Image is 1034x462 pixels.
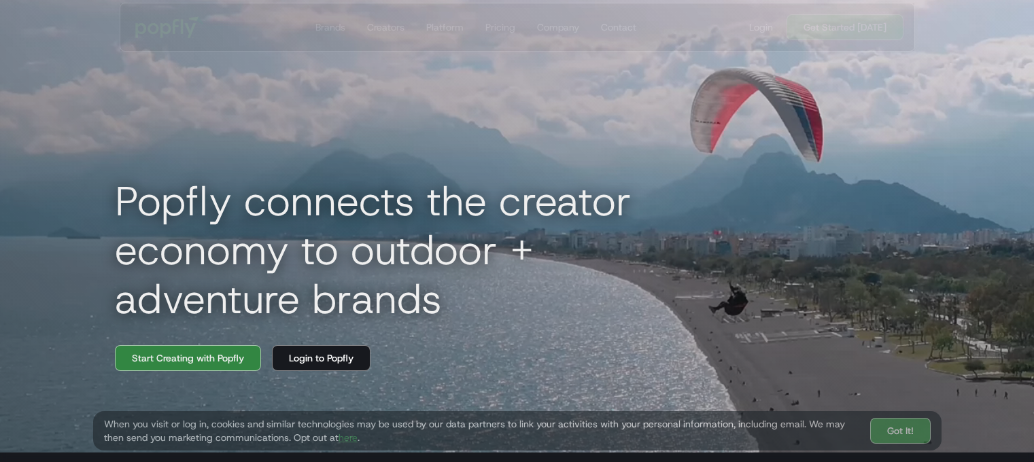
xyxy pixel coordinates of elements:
[126,7,213,48] a: home
[531,3,584,51] a: Company
[339,431,358,444] a: here
[272,345,370,371] a: Login to Popfly
[366,20,404,34] div: Creators
[315,20,345,34] div: Brands
[479,3,520,51] a: Pricing
[309,3,350,51] a: Brands
[104,417,859,444] div: When you visit or log in, cookies and similar technologies may be used by our data partners to li...
[426,20,463,34] div: Platform
[485,20,515,34] div: Pricing
[115,345,261,371] a: Start Creating with Popfly
[787,14,903,40] a: Get Started [DATE]
[595,3,641,51] a: Contact
[361,3,409,51] a: Creators
[870,418,931,444] a: Got It!
[536,20,579,34] div: Company
[744,20,778,34] a: Login
[600,20,636,34] div: Contact
[749,20,773,34] div: Login
[104,177,716,323] h1: Popfly connects the creator economy to outdoor + adventure brands
[420,3,468,51] a: Platform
